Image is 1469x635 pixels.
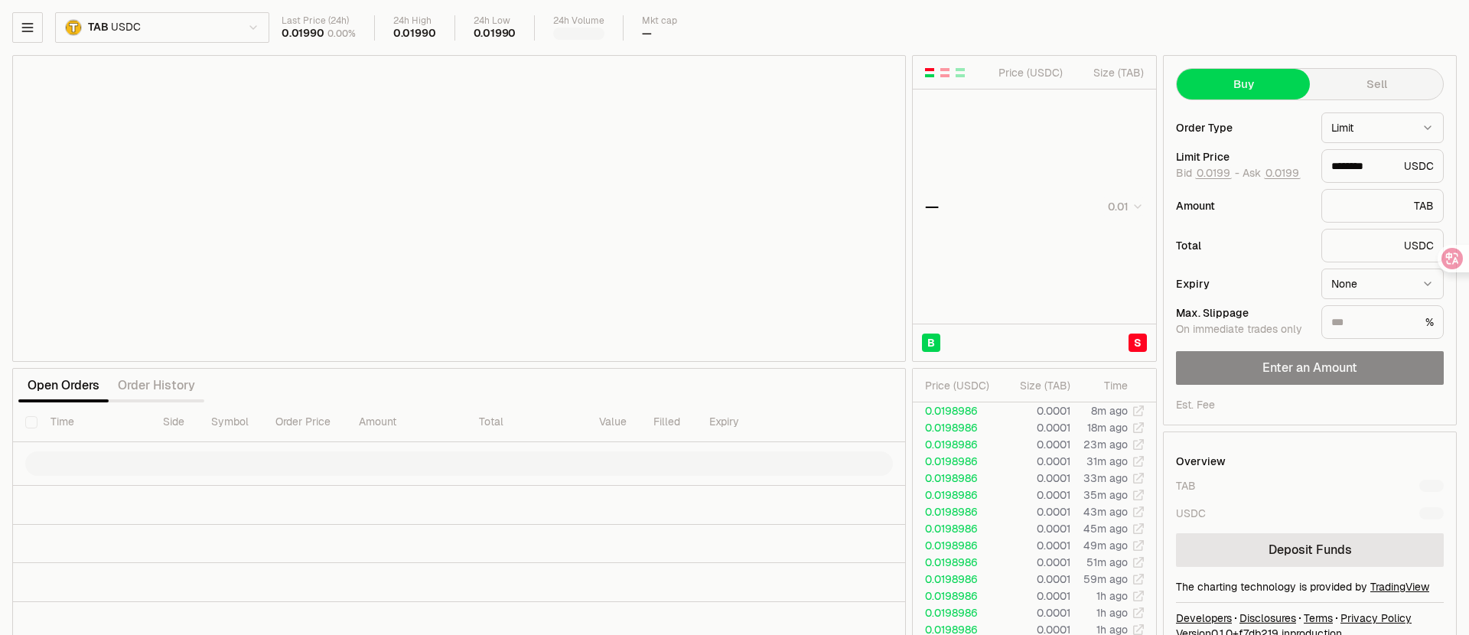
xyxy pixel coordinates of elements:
div: Time [1083,378,1128,393]
a: Developers [1176,611,1232,626]
div: Amount [1176,200,1309,211]
td: 0.0001 [1000,436,1071,453]
td: 0.0001 [1000,487,1071,503]
td: 0.0001 [1000,520,1071,537]
button: Buy [1177,69,1310,99]
span: B [927,335,935,350]
td: 0.0198986 [913,588,1000,604]
td: 0.0198986 [913,402,1000,419]
button: None [1321,269,1444,299]
div: USDC [1321,149,1444,183]
span: USDC [111,21,140,34]
button: Show Sell Orders Only [939,67,951,79]
time: 8m ago [1091,404,1128,418]
td: 0.0198986 [913,537,1000,554]
td: 0.0198986 [913,604,1000,621]
div: 0.00% [327,28,356,40]
button: Show Buy and Sell Orders [923,67,936,79]
td: 0.0001 [1000,419,1071,436]
div: Mkt cap [642,15,677,27]
a: Terms [1304,611,1333,626]
div: Est. Fee [1176,397,1215,412]
td: 0.0198986 [913,436,1000,453]
button: 0.01 [1103,197,1144,216]
td: 0.0198986 [913,487,1000,503]
th: Symbol [199,402,264,442]
div: Expiry [1176,278,1309,289]
div: 24h Low [474,15,516,27]
div: — [642,27,652,41]
div: USDC [1321,229,1444,262]
iframe: Financial Chart [13,56,905,361]
button: 0.0199 [1264,167,1301,179]
time: 49m ago [1083,539,1128,552]
time: 23m ago [1083,438,1128,451]
div: Price ( USDC ) [995,65,1063,80]
div: The charting technology is provided by [1176,579,1444,594]
div: Overview [1176,454,1226,469]
td: 0.0001 [1000,604,1071,621]
time: 45m ago [1083,522,1128,536]
a: Privacy Policy [1340,611,1412,626]
img: TAB Logo [66,20,81,35]
time: 1h ago [1096,589,1128,603]
div: — [925,196,939,217]
td: 0.0001 [1000,588,1071,604]
td: 0.0198986 [913,571,1000,588]
div: Total [1176,240,1309,251]
td: 0.0001 [1000,537,1071,554]
div: TAB [1176,478,1196,493]
time: 59m ago [1083,572,1128,586]
td: 0.0001 [1000,503,1071,520]
div: Size ( TAB ) [1076,65,1144,80]
span: Bid - [1176,167,1239,181]
div: Last Price (24h) [282,15,356,27]
td: 0.0198986 [913,503,1000,520]
span: S [1134,335,1142,350]
button: 0.0199 [1195,167,1232,179]
td: 0.0001 [1000,470,1071,487]
button: Limit [1321,112,1444,143]
div: Limit Price [1176,151,1309,162]
th: Amount [347,402,467,442]
div: Price ( USDC ) [925,378,999,393]
td: 0.0001 [1000,402,1071,419]
th: Time [38,402,150,442]
a: Deposit Funds [1176,533,1444,567]
td: 0.0198986 [913,419,1000,436]
td: 0.0198986 [913,470,1000,487]
button: Order History [109,370,204,401]
th: Order Price [263,402,347,442]
time: 51m ago [1086,555,1128,569]
td: 0.0198986 [913,453,1000,470]
div: On immediate trades only [1176,323,1309,337]
div: 0.01990 [282,27,324,41]
div: 24h High [393,15,436,27]
time: 31m ago [1086,454,1128,468]
time: 43m ago [1083,505,1128,519]
span: Ask [1243,167,1301,181]
div: Max. Slippage [1176,308,1309,318]
div: 0.01990 [474,27,516,41]
th: Total [467,402,587,442]
a: TradingView [1370,580,1429,594]
button: Sell [1310,69,1443,99]
div: USDC [1176,506,1206,521]
button: Show Buy Orders Only [954,67,966,79]
th: Side [151,402,199,442]
td: 0.0198986 [913,520,1000,537]
button: Select all [25,416,37,428]
time: 18m ago [1087,421,1128,435]
a: Disclosures [1239,611,1296,626]
th: Value [587,402,641,442]
time: 1h ago [1096,606,1128,620]
div: Size ( TAB ) [1012,378,1070,393]
div: 24h Volume [553,15,604,27]
span: TAB [88,21,108,34]
time: 33m ago [1083,471,1128,485]
th: Expiry [697,402,805,442]
td: 0.0001 [1000,453,1071,470]
th: Filled [641,402,697,442]
td: 0.0001 [1000,554,1071,571]
div: Order Type [1176,122,1309,133]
